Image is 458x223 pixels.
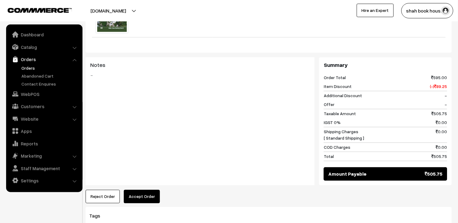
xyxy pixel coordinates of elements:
span: - [445,101,447,108]
a: Contact Enquires [20,81,80,87]
a: Orders [20,65,80,71]
blockquote: - [90,72,310,79]
span: Item Discount [324,83,352,90]
span: 595.00 [431,75,447,81]
button: [DOMAIN_NAME] [69,3,147,18]
span: Tags [89,213,108,219]
button: Reject Order [86,190,120,203]
span: COD Charges [324,144,350,151]
span: 505.75 [425,170,443,178]
span: Shipping Charges [ Standard Shipping ] [324,129,364,141]
span: 0.00 [436,119,447,126]
a: Staff Management [8,163,80,174]
a: Customers [8,101,80,112]
img: COMMMERCE [8,8,72,13]
h3: Summary [324,62,447,69]
span: 0.00 [436,129,447,141]
a: Website [8,113,80,124]
a: Settings [8,175,80,186]
span: Amount Payable [328,170,367,178]
span: Order Total [324,75,346,81]
a: WebPOS [8,89,80,100]
img: user [441,6,450,15]
span: Taxable Amount [324,111,356,117]
span: 505.75 [432,111,447,117]
span: (-) 89.25 [430,83,447,90]
span: 505.75 [432,153,447,160]
span: 0.00 [436,144,447,151]
span: Total [324,153,334,160]
a: Reports [8,138,80,149]
span: IGST 0% [324,119,341,126]
button: shah book hous… [401,3,453,18]
a: Orders [8,54,80,65]
a: Apps [8,126,80,137]
a: Abandoned Cart [20,73,80,79]
h3: Notes [90,62,310,69]
a: Marketing [8,150,80,161]
button: Accept Order [124,190,160,203]
span: - [445,93,447,99]
span: Additional Discount [324,93,362,99]
span: Offer [324,101,334,108]
a: Hire an Expert [357,4,394,17]
a: Dashboard [8,29,80,40]
a: COMMMERCE [8,6,61,13]
a: Catalog [8,42,80,53]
